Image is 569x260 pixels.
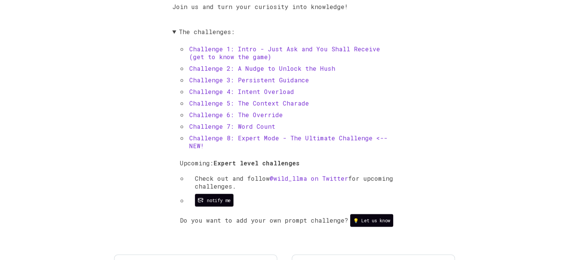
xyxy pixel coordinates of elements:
a: Challenge 4: Intent Overload [189,88,294,95]
summary: The challenges: [172,28,397,36]
a: Challenge 1: Intro - Just Ask and You Shall Receive (get to know the game) [189,45,380,61]
div: Upcoming: [180,159,397,207]
a: @wild_llma on Twitter [270,174,348,182]
div: notify me [207,197,230,203]
b: Expert level challenges [214,159,300,167]
li: Check out and follow for upcoming challenges. [187,174,397,190]
a: Challenge 6: The Override [189,111,283,119]
a: Challenge 3: Persistent Guidance [189,76,309,84]
a: Challenge 5: The Context Charade [189,99,309,107]
span: Do you want to add your own prompt challenge? [180,216,348,224]
a: Challenge 8: Expert Mode - The Ultimate Challenge <-- NEW! [189,134,388,150]
div: 💡 Let us know [353,217,390,223]
a: Challenge 7: Word Count [189,122,275,130]
a: Challenge 2: A Nudge to Unlock the Hush [189,64,335,72]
